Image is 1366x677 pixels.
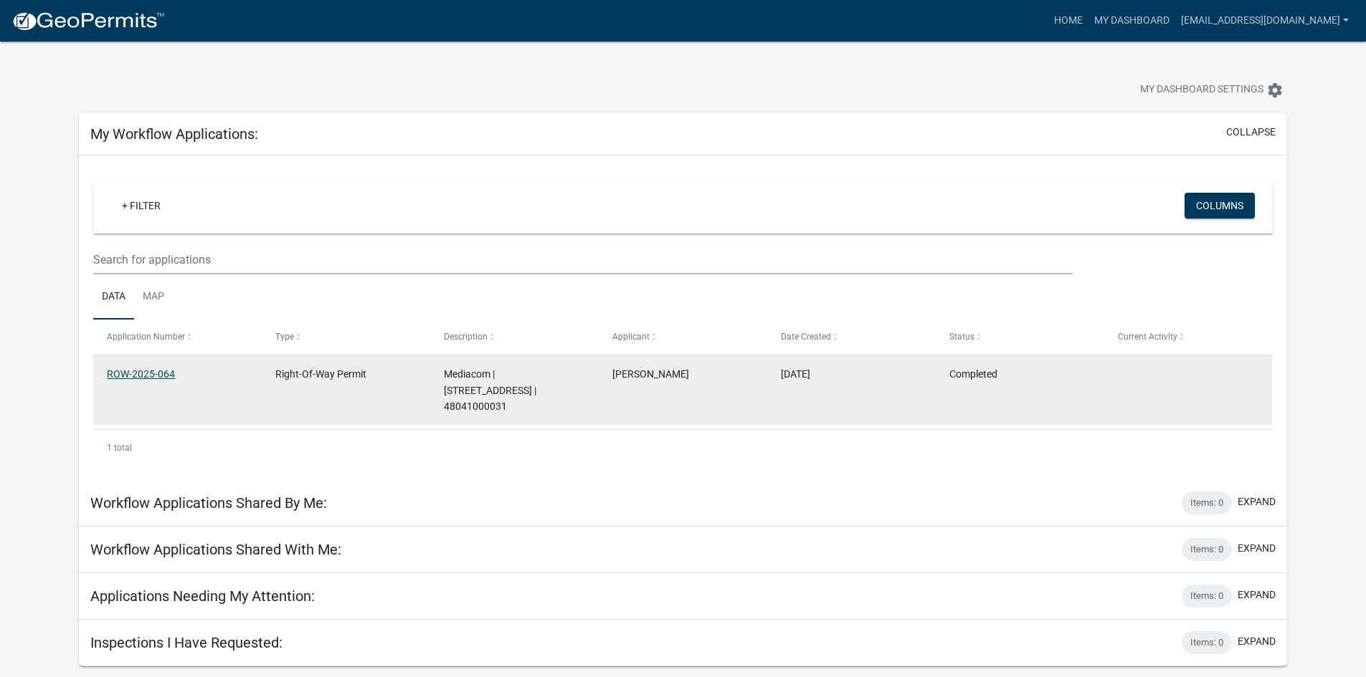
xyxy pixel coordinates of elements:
a: ROW-2025-064 [107,368,175,380]
span: Applicant [612,332,650,342]
a: Map [134,274,173,320]
span: Taylor Peters [612,368,689,380]
div: Items: 0 [1182,491,1232,514]
div: 1 total [93,430,1273,466]
span: My Dashboard Settings [1140,82,1263,99]
datatable-header-cell: Type [262,320,430,354]
span: Right-Of-Way Permit [275,368,366,380]
button: expand [1238,494,1276,509]
datatable-header-cell: Applicant [599,320,767,354]
datatable-header-cell: Status [935,320,1104,354]
span: Current Activity [1118,332,1177,342]
a: Data [93,274,134,320]
div: Items: 0 [1182,538,1232,561]
h5: My Workflow Applications: [90,125,258,143]
span: Mediacom | 1201 N Jefferson Way | 48041000031 [444,368,536,413]
h5: Workflow Applications Shared By Me: [90,494,327,512]
datatable-header-cell: Application Number [93,320,262,354]
span: Completed [949,368,997,380]
i: settings [1266,82,1284,99]
div: Items: 0 [1182,631,1232,654]
a: [EMAIL_ADDRESS][DOMAIN_NAME] [1175,7,1355,34]
span: Status [949,332,974,342]
div: collapse [79,155,1287,480]
button: expand [1238,634,1276,649]
a: Home [1048,7,1088,34]
h5: Workflow Applications Shared With Me: [90,541,341,558]
div: Items: 0 [1182,585,1232,608]
a: My Dashboard [1088,7,1175,34]
button: Columns [1185,193,1255,219]
span: Type [275,332,294,342]
span: Date Created [781,332,831,342]
datatable-header-cell: Date Created [767,320,936,354]
a: + Filter [110,193,172,219]
button: My Dashboard Settingssettings [1129,76,1295,104]
button: collapse [1226,125,1276,140]
span: 06/18/2025 [781,368,810,380]
datatable-header-cell: Description [430,320,599,354]
button: expand [1238,587,1276,602]
datatable-header-cell: Current Activity [1104,320,1272,354]
span: Description [444,332,488,342]
input: Search for applications [93,245,1072,274]
button: expand [1238,541,1276,556]
span: Application Number [107,332,185,342]
h5: Applications Needing My Attention: [90,587,315,605]
h5: Inspections I Have Requested: [90,634,283,651]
